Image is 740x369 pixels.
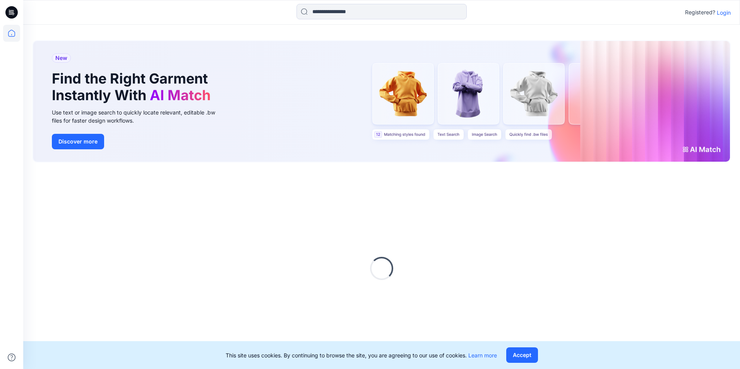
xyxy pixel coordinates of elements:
span: AI Match [150,87,211,104]
span: New [55,53,67,63]
h1: Find the Right Garment Instantly With [52,70,214,104]
p: Registered? [685,8,715,17]
p: Login [717,9,731,17]
button: Accept [506,347,538,363]
a: Learn more [468,352,497,359]
p: This site uses cookies. By continuing to browse the site, you are agreeing to our use of cookies. [226,351,497,359]
div: Use text or image search to quickly locate relevant, editable .bw files for faster design workflows. [52,108,226,125]
button: Discover more [52,134,104,149]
